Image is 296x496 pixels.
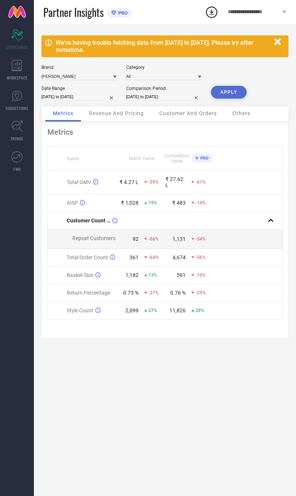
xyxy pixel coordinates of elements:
div: 361 [130,254,139,260]
div: We're having trouble fetching data from [DATE] to [DATE]. Please try after sometime. [56,39,270,53]
span: -61% [195,180,206,185]
button: APPLY [211,86,247,99]
div: ₹ 4.27 L [119,179,139,185]
span: Return Percentage [67,290,110,296]
span: Competitors Value [164,153,189,164]
div: 4,674 [172,254,186,260]
span: -54% [195,236,206,242]
div: Metrics [47,128,282,137]
div: Comparison Period [126,86,201,91]
span: AISP [67,200,78,206]
span: -59% [148,180,159,185]
span: -14% [195,200,206,205]
span: Metrics [53,110,73,116]
span: SUGGESTIONS [6,105,29,111]
div: 1,182 [125,272,139,278]
span: Basket Size [67,272,93,278]
div: Open download list [205,5,218,19]
span: 28% [195,308,204,313]
span: 13% [148,272,157,278]
span: PRO [198,156,209,161]
span: -56% [195,255,206,260]
span: PRO [116,10,128,16]
span: Brand Value [129,156,154,161]
span: Name [67,156,79,161]
div: 1,131 [172,236,186,242]
span: Style Count [67,307,93,313]
span: SCORECARDS [6,44,28,50]
span: -29% [195,290,206,295]
span: Repeat Customers [72,235,116,241]
input: Select date range [41,93,117,101]
span: -66% [148,236,159,242]
div: 2,099 [125,307,139,313]
span: -64% [148,255,159,260]
span: Total Order Count [67,254,108,260]
span: 27% [148,308,157,313]
span: Total GMV [67,179,91,185]
span: -27% [148,290,159,295]
div: 11,826 [169,307,186,313]
input: Select comparison period [126,93,201,101]
div: 0.73 % [123,290,139,296]
div: Brand [41,65,117,70]
span: Customer And Orders [159,110,217,116]
span: 15% [148,200,157,205]
div: ₹ 27.62 L [165,176,186,188]
div: Date Range [41,86,117,91]
span: -10% [195,272,206,278]
span: Partner Insights [43,5,104,20]
span: Customer Count (New vs Repeat) [67,218,110,224]
span: TRENDS [11,136,23,141]
div: ₹ 483 [172,200,186,206]
div: 0.76 % [170,290,186,296]
div: 591 [177,272,186,278]
span: Others [232,110,250,116]
div: 92 [133,236,139,242]
div: ₹ 1,028 [121,200,139,206]
span: Revenue And Pricing [89,110,144,116]
span: FWD [14,166,21,172]
div: Category [126,65,201,70]
span: WORKSPACE [7,75,27,81]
